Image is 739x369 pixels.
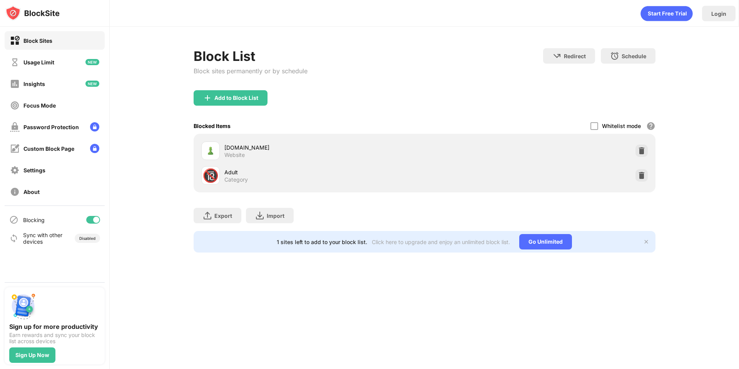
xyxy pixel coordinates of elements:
div: Adult [224,168,425,176]
div: Custom Block Page [23,145,74,152]
div: Settings [23,167,45,174]
img: push-signup.svg [9,292,37,320]
img: sync-icon.svg [9,234,18,243]
img: focus-off.svg [10,101,20,110]
div: Redirect [564,53,586,59]
div: Website [224,152,245,158]
div: Add to Block List [214,95,258,101]
div: [DOMAIN_NAME] [224,143,425,152]
div: Blocking [23,217,45,223]
div: Block List [194,48,308,64]
div: Password Protection [23,124,79,130]
div: Usage Limit [23,59,54,66]
div: About [23,189,40,195]
img: new-icon.svg [85,59,99,65]
div: Blocked Items [194,123,231,129]
div: Disabled [79,236,95,241]
div: Sign up for more productivity [9,323,100,330]
img: favicons [206,146,215,155]
img: insights-off.svg [10,79,20,89]
div: Import [267,212,284,219]
div: 🔞 [202,168,219,184]
img: password-protection-off.svg [10,122,20,132]
img: lock-menu.svg [90,122,99,131]
img: x-button.svg [643,239,649,245]
div: Whitelist mode [602,123,641,129]
div: Go Unlimited [519,234,572,249]
div: Focus Mode [23,102,56,109]
img: settings-off.svg [10,165,20,175]
img: blocking-icon.svg [9,215,18,224]
div: Block Sites [23,37,52,44]
img: new-icon.svg [85,81,99,87]
img: customize-block-page-off.svg [10,144,20,153]
img: lock-menu.svg [90,144,99,153]
img: about-off.svg [10,187,20,197]
div: Click here to upgrade and enjoy an unlimited block list. [372,239,510,245]
div: Login [711,10,726,17]
div: Sync with other devices [23,232,63,245]
div: Export [214,212,232,219]
img: time-usage-off.svg [10,57,20,67]
div: 1 sites left to add to your block list. [277,239,367,245]
div: Block sites permanently or by schedule [194,67,308,75]
div: Sign Up Now [15,352,49,358]
div: animation [640,6,693,21]
img: block-on.svg [10,36,20,45]
img: logo-blocksite.svg [5,5,60,21]
div: Earn rewards and sync your block list across devices [9,332,100,344]
div: Insights [23,81,45,87]
div: Schedule [622,53,646,59]
div: Category [224,176,248,183]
